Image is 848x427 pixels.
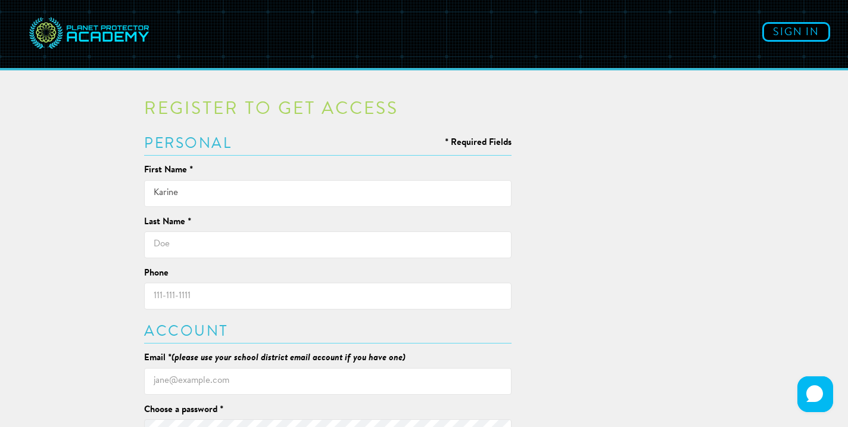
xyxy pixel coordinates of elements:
input: jane@example.com [144,368,512,395]
label: * Required Fields [445,137,512,149]
label: Choose a password * [144,404,223,416]
input: Jane [144,180,512,207]
label: First Name * [144,164,193,177]
h3: Account [144,324,512,339]
span: Email * [144,354,172,363]
img: svg+xml;base64,PD94bWwgdmVyc2lvbj0iMS4wIiBlbmNvZGluZz0idXRmLTgiPz4NCjwhLS0gR2VuZXJhdG9yOiBBZG9iZS... [27,9,152,59]
a: Sign in [762,22,830,42]
label: Last Name * [144,216,191,228]
input: Doe [144,231,512,258]
h2: Register to get access [144,101,512,119]
h3: Personal [144,137,512,151]
input: 111-111-1111 [144,283,512,310]
label: Phone [144,267,169,280]
iframe: HelpCrunch [794,373,836,415]
em: (please use your school district email account if you have one) [172,354,406,363]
